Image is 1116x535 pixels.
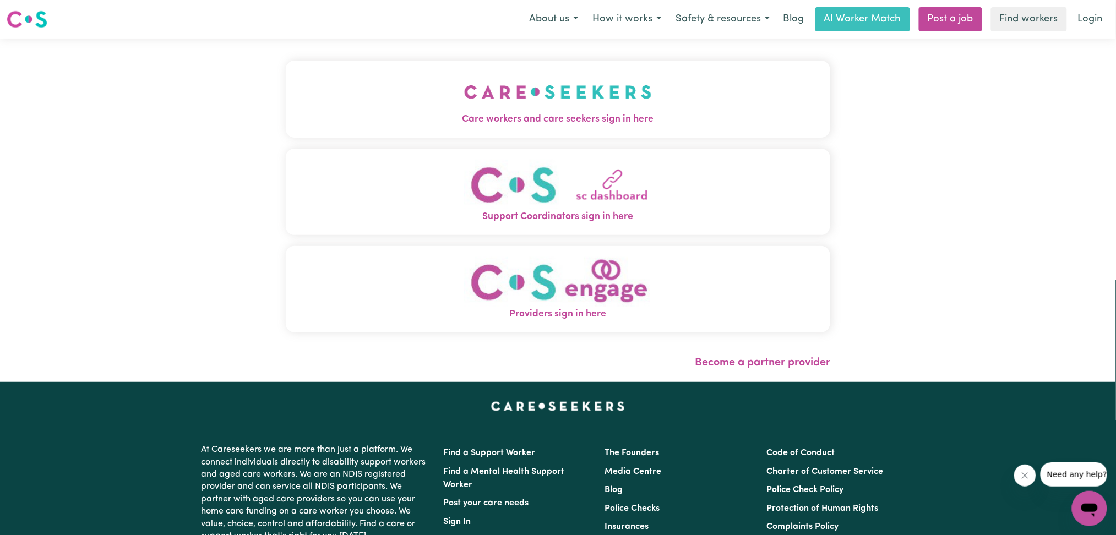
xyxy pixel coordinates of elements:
[522,8,585,31] button: About us
[585,8,668,31] button: How it works
[286,112,831,127] span: Care workers and care seekers sign in here
[919,7,982,31] a: Post a job
[286,61,831,138] button: Care workers and care seekers sign in here
[491,402,625,411] a: Careseekers home page
[766,522,839,531] a: Complaints Policy
[815,7,910,31] a: AI Worker Match
[777,7,811,31] a: Blog
[668,8,777,31] button: Safety & resources
[695,357,830,368] a: Become a partner provider
[605,485,623,494] a: Blog
[286,210,831,224] span: Support Coordinators sign in here
[605,449,660,457] a: The Founders
[444,449,536,457] a: Find a Support Worker
[444,499,529,507] a: Post your care needs
[444,517,471,526] a: Sign In
[444,467,565,489] a: Find a Mental Health Support Worker
[7,9,47,29] img: Careseekers logo
[766,449,835,457] a: Code of Conduct
[1041,462,1107,487] iframe: Message from company
[991,7,1067,31] a: Find workers
[1014,465,1036,487] iframe: Close message
[605,504,660,513] a: Police Checks
[766,485,843,494] a: Police Check Policy
[766,467,883,476] a: Charter of Customer Service
[286,246,831,332] button: Providers sign in here
[7,7,47,32] a: Careseekers logo
[605,522,649,531] a: Insurances
[286,149,831,235] button: Support Coordinators sign in here
[1071,7,1109,31] a: Login
[286,307,831,321] span: Providers sign in here
[766,504,878,513] a: Protection of Human Rights
[605,467,662,476] a: Media Centre
[1072,491,1107,526] iframe: Button to launch messaging window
